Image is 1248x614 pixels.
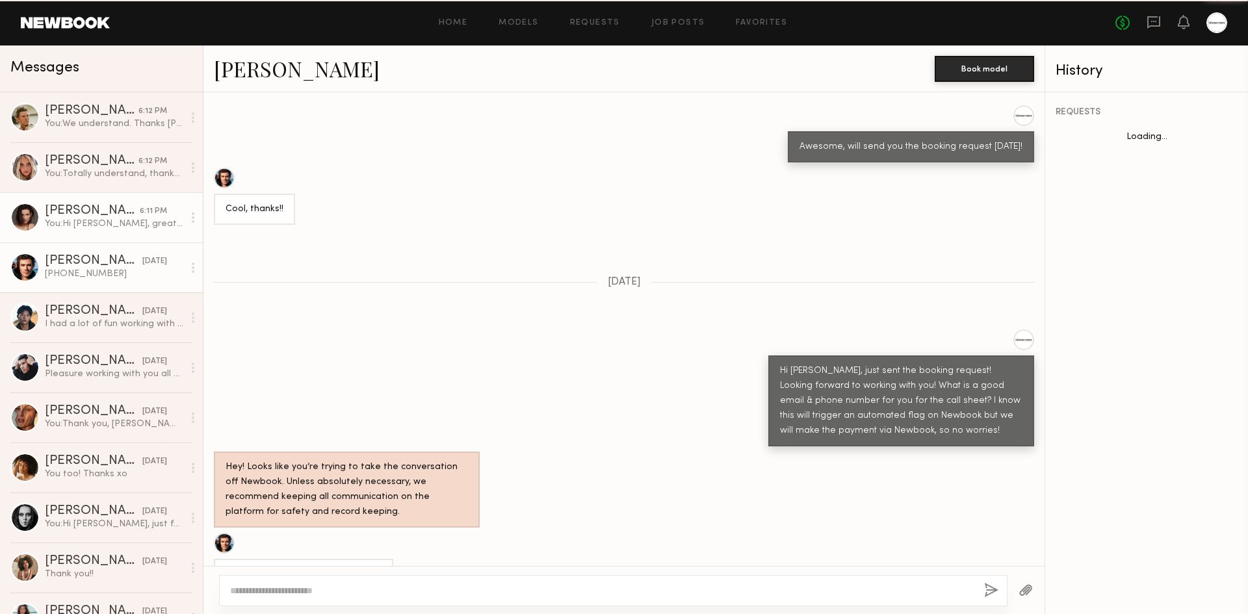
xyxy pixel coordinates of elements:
a: Book model [935,62,1034,73]
div: 6:12 PM [138,155,167,168]
div: I had a lot of fun working with you and the team [DATE]. Thank you for the opportunity! [45,318,183,330]
a: Favorites [736,19,787,27]
div: You: Hi [PERSON_NAME], great. We are just waiting for you to confirm the booking. Sent the bookin... [45,218,183,230]
div: [PERSON_NAME] [45,205,140,218]
div: [DATE] [142,355,167,368]
div: 6:12 PM [138,105,167,118]
div: [DATE] [142,455,167,468]
a: Requests [570,19,620,27]
div: [PERSON_NAME] [45,305,142,318]
div: [PERSON_NAME] [45,255,142,268]
div: 6:11 PM [140,205,167,218]
div: REQUESTS [1056,108,1238,117]
div: [PERSON_NAME] [45,105,138,118]
button: Book model [935,56,1034,82]
div: [PERSON_NAME] [45,155,138,168]
a: Job Posts [651,19,705,27]
div: Pleasure working with you all had a blast! [45,368,183,380]
div: [DATE] [142,305,167,318]
div: Hi [PERSON_NAME], just sent the booking request! Looking forward to working with you! What is a g... [780,364,1022,439]
div: [PERSON_NAME] [45,555,142,568]
div: You: Hi [PERSON_NAME], just following up. Does this work for you? [45,518,183,530]
div: Cool, thanks!! [226,202,283,217]
span: Messages [10,60,79,75]
div: You too! Thanks xo [45,468,183,480]
div: Loading... [1045,133,1248,142]
div: [DATE] [142,405,167,418]
a: Models [499,19,538,27]
div: Hey! Looks like you’re trying to take the conversation off Newbook. Unless absolutely necessary, ... [226,460,468,520]
div: [DATE] [142,255,167,268]
div: [PERSON_NAME] [45,405,142,418]
div: Thank you!! [45,568,183,580]
div: You: Totally understand, thanks [PERSON_NAME]! [45,168,183,180]
div: You: Thank you, [PERSON_NAME]! [45,418,183,430]
div: [PERSON_NAME] [45,355,142,368]
div: [PERSON_NAME] [45,455,142,468]
div: Awesome, will send you the booking request [DATE]! [799,140,1022,155]
div: [DATE] [142,505,167,518]
div: History [1056,64,1238,79]
div: You: We understand. Thanks [PERSON_NAME]! [45,118,183,130]
div: [PERSON_NAME] [45,505,142,518]
a: [PERSON_NAME] [214,55,380,83]
div: [DATE] [142,556,167,568]
a: Home [439,19,468,27]
div: [PHONE_NUMBER] [45,268,183,280]
span: [DATE] [608,277,641,288]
